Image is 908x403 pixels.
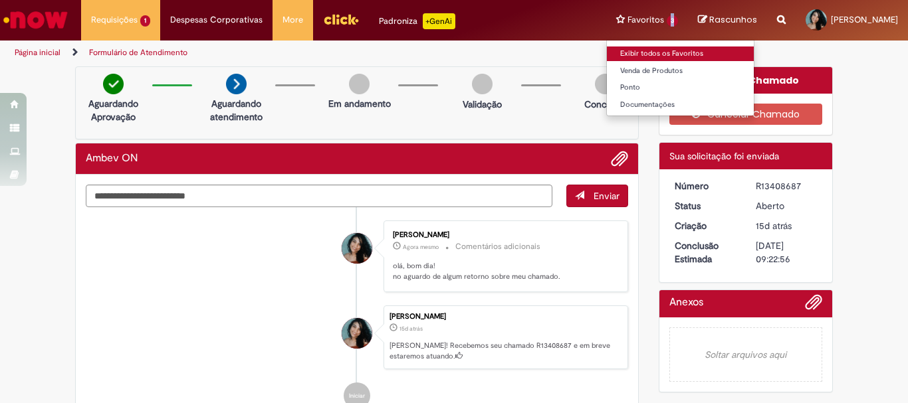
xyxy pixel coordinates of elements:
button: Adicionar anexos [611,150,628,167]
span: 15d atrás [756,220,792,232]
textarea: Digite sua mensagem aqui... [86,185,552,207]
a: Exibir todos os Favoritos [607,46,754,61]
a: Formulário de Atendimento [89,47,187,58]
dt: Conclusão Estimada [665,239,746,266]
span: Despesas Corporativas [170,13,263,27]
div: Karla Raynara Dos Santos Morais [342,233,372,264]
div: Padroniza [379,13,455,29]
div: [PERSON_NAME] [393,231,614,239]
span: Favoritos [627,13,664,27]
div: 13/08/2025 11:22:52 [756,219,818,232]
h2: Anexos [669,297,703,309]
a: Documentações [607,98,754,112]
ul: Trilhas de página [10,40,596,65]
p: olá, bom dia! no aguardo de algum retorno sobre meu chamado. [393,261,614,282]
img: arrow-next.png [226,74,247,94]
span: Agora mesmo [403,243,439,251]
dt: Criação [665,219,746,232]
dt: Status [665,199,746,212]
span: 15d atrás [399,325,423,333]
div: [PERSON_NAME] [390,313,621,321]
a: Rascunhos [698,14,757,27]
img: img-circle-grey.png [472,74,493,94]
span: More [283,13,303,27]
span: 1 [140,15,150,27]
img: img-circle-grey.png [595,74,616,94]
em: Soltar arquivos aqui [669,327,823,382]
li: Karla Raynara Dos Santos Morais [86,305,628,369]
p: [PERSON_NAME]! Recebemos seu chamado R13408687 e em breve estaremos atuando. [390,341,621,361]
div: Karla Raynara Dos Santos Morais [342,318,372,349]
div: [DATE] 09:22:56 [756,239,818,266]
button: Adicionar anexos [805,293,822,317]
small: Comentários adicionais [455,241,540,252]
p: Concluído [584,98,627,111]
p: Validação [463,98,502,111]
button: Enviar [566,185,628,207]
div: R13408687 [756,179,818,193]
p: Aguardando Aprovação [81,97,146,123]
span: [PERSON_NAME] [831,14,898,25]
h2: Ambev ON Histórico de tíquete [86,153,138,165]
span: Requisições [91,13,138,27]
p: Em andamento [328,97,391,110]
p: +GenAi [423,13,455,29]
time: 13/08/2025 11:22:52 [756,220,792,232]
span: Rascunhos [709,13,757,26]
p: Aguardando atendimento [204,97,269,123]
a: Venda de Produtos [607,64,754,78]
img: ServiceNow [1,7,70,33]
span: Enviar [594,190,620,202]
img: check-circle-green.png [103,74,124,94]
span: Sua solicitação foi enviada [669,150,779,162]
div: Aberto [756,199,818,212]
img: click_logo_yellow_360x200.png [323,9,359,29]
ul: Favoritos [606,40,754,116]
a: Ponto [607,80,754,95]
time: 28/08/2025 07:55:59 [403,243,439,251]
a: Página inicial [15,47,60,58]
img: img-circle-grey.png [349,74,370,94]
span: 3 [667,15,678,27]
dt: Número [665,179,746,193]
